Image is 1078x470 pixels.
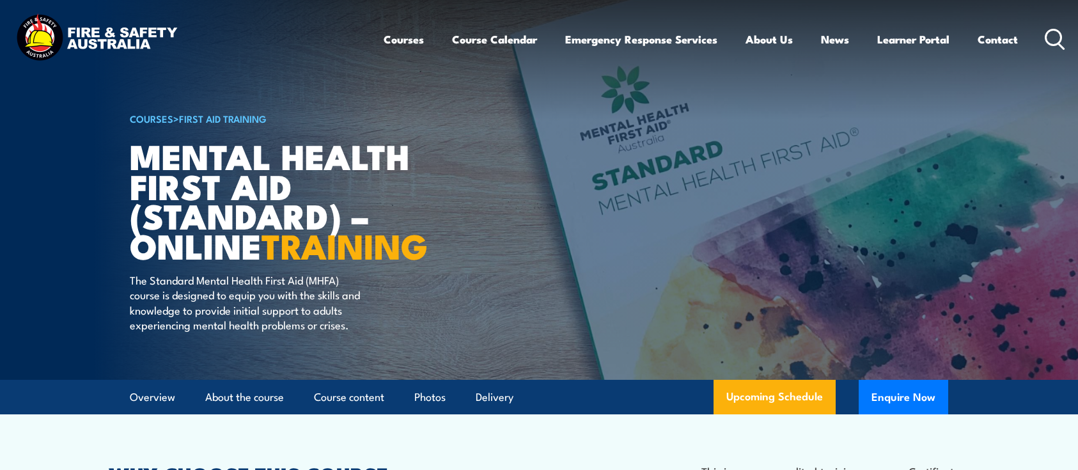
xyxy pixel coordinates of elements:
[452,22,537,56] a: Course Calendar
[978,22,1018,56] a: Contact
[130,111,446,126] h6: >
[205,380,284,414] a: About the course
[130,272,363,333] p: The Standard Mental Health First Aid (MHFA) course is designed to equip you with the skills and k...
[859,380,948,414] button: Enquire Now
[130,380,175,414] a: Overview
[821,22,849,56] a: News
[476,380,513,414] a: Delivery
[565,22,717,56] a: Emergency Response Services
[746,22,793,56] a: About Us
[714,380,836,414] a: Upcoming Schedule
[262,218,428,271] strong: TRAINING
[130,111,173,125] a: COURSES
[384,22,424,56] a: Courses
[414,380,446,414] a: Photos
[130,141,446,260] h1: Mental Health First Aid (Standard) – Online
[179,111,267,125] a: First Aid Training
[314,380,384,414] a: Course content
[877,22,949,56] a: Learner Portal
